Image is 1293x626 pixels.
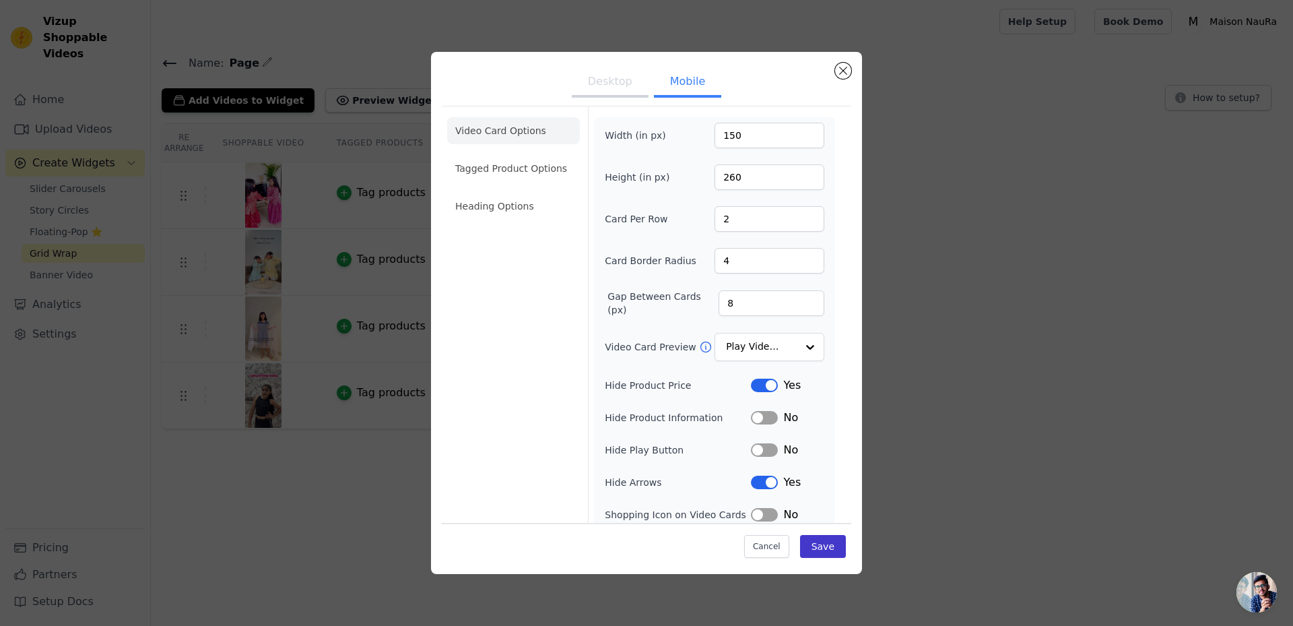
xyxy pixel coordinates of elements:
label: Hide Arrows [605,476,751,489]
span: Yes [783,474,801,491]
label: Height (in px) [605,170,678,184]
li: Tagged Product Options [447,155,580,182]
label: Hide Product Information [605,411,751,425]
label: Hide Play Button [605,443,751,457]
label: Hide Product Price [605,379,751,392]
button: Save [800,535,846,558]
a: Open chat [1236,572,1277,613]
label: Gap Between Cards (px) [607,290,719,317]
span: No [783,507,798,523]
label: Video Card Preview [605,340,698,354]
li: Heading Options [447,193,580,220]
button: Cancel [744,535,789,558]
label: Card Per Row [605,212,678,226]
span: Yes [783,377,801,394]
label: Card Border Radius [605,254,696,268]
button: Desktop [572,68,649,98]
span: No [783,410,798,426]
button: Close modal [835,63,851,79]
span: No [783,442,798,458]
label: Shopping Icon on Video Cards [605,508,751,522]
button: Mobile [654,68,721,98]
label: Width (in px) [605,129,678,142]
li: Video Card Options [447,117,580,144]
